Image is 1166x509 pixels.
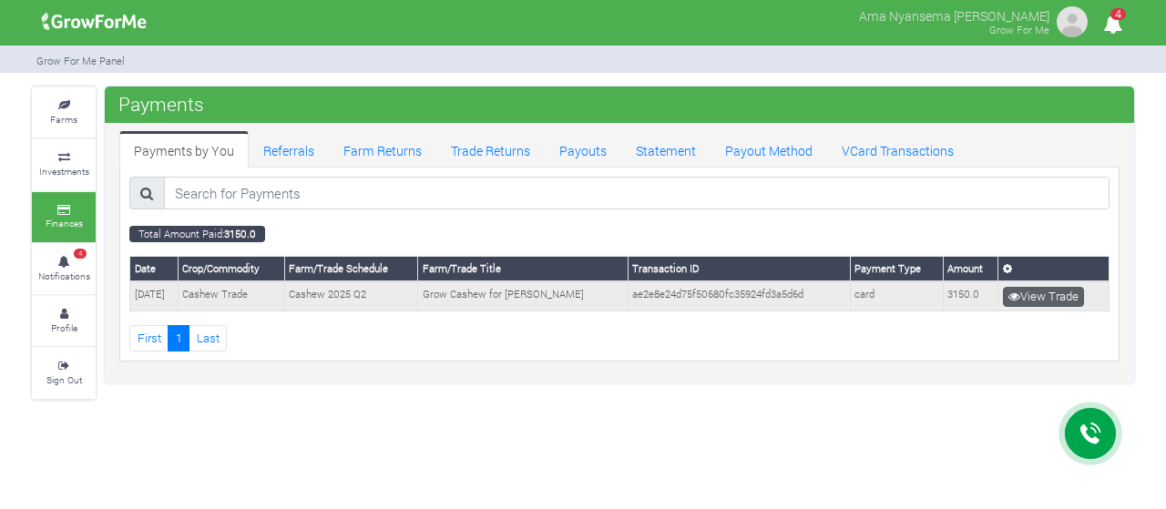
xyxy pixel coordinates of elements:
[545,131,621,168] a: Payouts
[943,281,997,310] td: 3150.0
[46,217,83,229] small: Finances
[628,281,850,310] td: ae2e8e24d75f50680fc35924fd3a5d6d
[46,373,82,386] small: Sign Out
[711,131,827,168] a: Payout Method
[130,257,179,281] th: Date
[224,227,256,240] b: 3150.0
[32,296,96,346] a: Profile
[38,270,90,282] small: Notifications
[36,4,153,40] img: growforme image
[74,249,87,260] span: 4
[39,165,89,178] small: Investments
[850,257,943,281] th: Payment Type
[621,131,711,168] a: Statement
[129,226,265,242] small: Total Amount Paid:
[1095,4,1130,45] i: Notifications
[130,281,179,310] td: [DATE]
[129,325,1110,351] nav: Page Navigation
[329,131,436,168] a: Farm Returns
[32,192,96,242] a: Finances
[189,325,227,351] a: Last
[36,54,125,67] small: Grow For Me Panel
[859,4,1049,25] p: Ama Nyansema [PERSON_NAME]
[284,281,418,310] td: Cashew 2025 Q2
[850,281,943,310] td: card
[32,244,96,294] a: 4 Notifications
[827,131,968,168] a: VCard Transactions
[436,131,545,168] a: Trade Returns
[418,257,628,281] th: Farm/Trade Title
[168,325,189,351] a: 1
[114,86,209,122] span: Payments
[284,257,418,281] th: Farm/Trade Schedule
[50,113,77,126] small: Farms
[1054,4,1090,40] img: growforme image
[418,281,628,310] td: Grow Cashew for [PERSON_NAME]
[1095,17,1130,35] a: 4
[129,325,169,351] a: First
[1003,287,1084,307] a: View Trade
[164,177,1110,209] input: Search for Payments
[32,139,96,189] a: Investments
[119,131,249,168] a: Payments by You
[178,281,284,310] td: Cashew Trade
[249,131,329,168] a: Referrals
[1110,8,1126,20] span: 4
[178,257,284,281] th: Crop/Commodity
[628,257,850,281] th: Transaction ID
[989,23,1049,36] small: Grow For Me
[943,257,997,281] th: Amount
[32,348,96,398] a: Sign Out
[51,321,77,334] small: Profile
[32,87,96,137] a: Farms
